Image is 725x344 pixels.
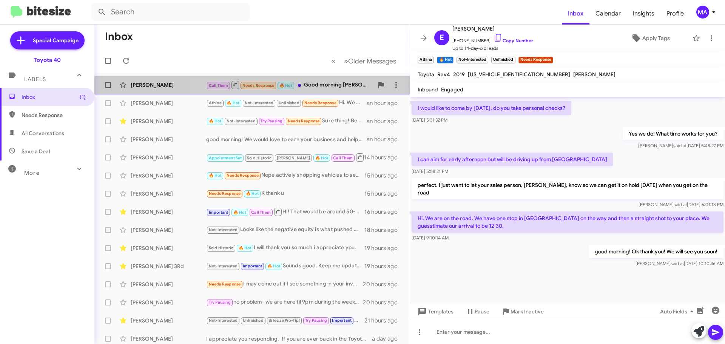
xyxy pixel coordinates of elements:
span: Special Campaign [33,37,79,44]
div: an hour ago [367,136,404,143]
span: 🔥 Hot [279,83,292,88]
div: Sounds good. Keep me updated [206,262,364,270]
span: [DATE] 5:58:21 PM [412,168,448,174]
span: Apply Tags [642,31,670,45]
span: Unfinished [243,318,264,323]
span: All Conversations [22,130,64,137]
div: a day ago [372,335,404,342]
span: Try Pausing [305,318,327,323]
div: 15 hours ago [364,172,404,179]
span: [DATE] 5:31:32 PM [412,117,447,123]
span: 🔥 Hot [233,210,246,215]
span: Call Them [209,83,228,88]
div: [PERSON_NAME] [131,99,206,107]
a: Calendar [589,3,627,25]
span: Athina [209,100,222,105]
span: Not-Interested [209,318,238,323]
span: Needs Response [242,83,275,88]
span: Bitesize Pro-Tip! [268,318,300,323]
span: Try Pausing [209,300,231,305]
span: 🔥 Hot [209,119,222,123]
button: Templates [410,305,460,318]
span: Try Pausing [261,119,282,123]
button: Mark Inactive [495,305,550,318]
small: Not-Interested [457,57,488,63]
span: said at [673,143,686,148]
span: Rav4 [437,71,450,78]
button: Auto Fields [654,305,702,318]
div: Sure thing! Be. In touch soon [206,117,367,125]
span: Not-Interested [209,227,238,232]
span: Up to 14-day-old leads [452,45,533,52]
span: Unfinished [279,100,299,105]
div: an hour ago [367,117,404,125]
div: 21 hours ago [364,317,404,324]
span: (1) [80,93,86,101]
span: 🔥 Hot [209,173,222,178]
span: [PERSON_NAME] [DATE] 6:01:18 PM [639,202,723,207]
input: Search [91,3,250,21]
span: Needs Response [209,282,241,287]
div: I may come out if I see something in your inventory [206,280,363,288]
button: MA [690,6,717,19]
div: 15 hours ago [364,190,404,197]
div: Hi. We are on the road. We have one stop in [GEOGRAPHIC_DATA] on the way and then a straight shot... [206,99,367,107]
p: good morning! Ok thank you! We will see you soon! [589,245,723,258]
a: Insights [627,3,660,25]
h1: Inbox [105,31,133,43]
button: Previous [327,53,340,69]
a: Profile [660,3,690,25]
a: Inbox [562,3,589,25]
div: HI! That would be around 50-55k depending on packages/color [206,207,364,216]
span: 🔥 Hot [239,245,251,250]
span: « [331,56,335,66]
span: [PERSON_NAME] [573,71,615,78]
span: Needs Response [209,191,241,196]
div: 20 hours ago [363,299,404,306]
span: Call Them [251,210,271,215]
div: 16 hours ago [364,208,404,216]
div: [PERSON_NAME] [131,136,206,143]
p: perfect. I just want to let your sales person, [PERSON_NAME], know so we can get it on hold [DATE... [412,178,723,199]
div: what time? [206,153,364,162]
span: 🔥 Hot [267,264,280,268]
div: 19 hours ago [364,244,404,252]
p: Yes we do! What time works for you? [623,127,723,140]
div: 14 hours ago [364,154,404,161]
a: Special Campaign [10,31,85,49]
span: Needs Response [304,100,336,105]
div: Looks like the negative equity is what pushed your payments up [206,225,364,234]
span: said at [671,261,684,266]
small: 🔥 Hot [437,57,453,63]
div: MA [696,6,709,19]
span: Sold Historic [209,245,234,250]
span: Engaged [441,86,463,93]
span: 🔥 Hot [315,156,328,160]
span: 🔥 Hot [246,191,259,196]
span: Mark Inactive [511,305,544,318]
div: Nope actively shopping vehicles to secure best deal/vehicle [206,171,364,180]
span: Inbox [22,93,86,101]
span: said at [674,202,687,207]
div: ah ok let me redo this! so sorry about that! [206,316,364,325]
a: Copy Number [494,38,533,43]
span: 2019 [453,71,465,78]
span: Save a Deal [22,148,50,155]
span: [PHONE_NUMBER] [452,33,533,45]
span: Older Messages [348,57,396,65]
div: [PERSON_NAME] 3Rd [131,262,206,270]
span: Needs Response [22,111,86,119]
div: I appreciate you responding. If you are ever back in the Toyota market please let us know [206,335,372,342]
div: [PERSON_NAME] [131,244,206,252]
div: Good morning [PERSON_NAME], I am thinking to to be there [DATE] after work 520sh PM to pay the de... [206,80,373,89]
div: no problem- we are here til 9pm during the week and 9-7 on Saturdays [206,298,363,307]
span: [PERSON_NAME] [DATE] 10:10:36 AM [636,261,723,266]
button: Apply Tags [611,31,689,45]
span: Templates [416,305,454,318]
button: Next [339,53,401,69]
span: Not-Interested [245,100,274,105]
div: [PERSON_NAME] [131,81,206,89]
span: Toyota [418,71,434,78]
small: Needs Response [518,57,553,63]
